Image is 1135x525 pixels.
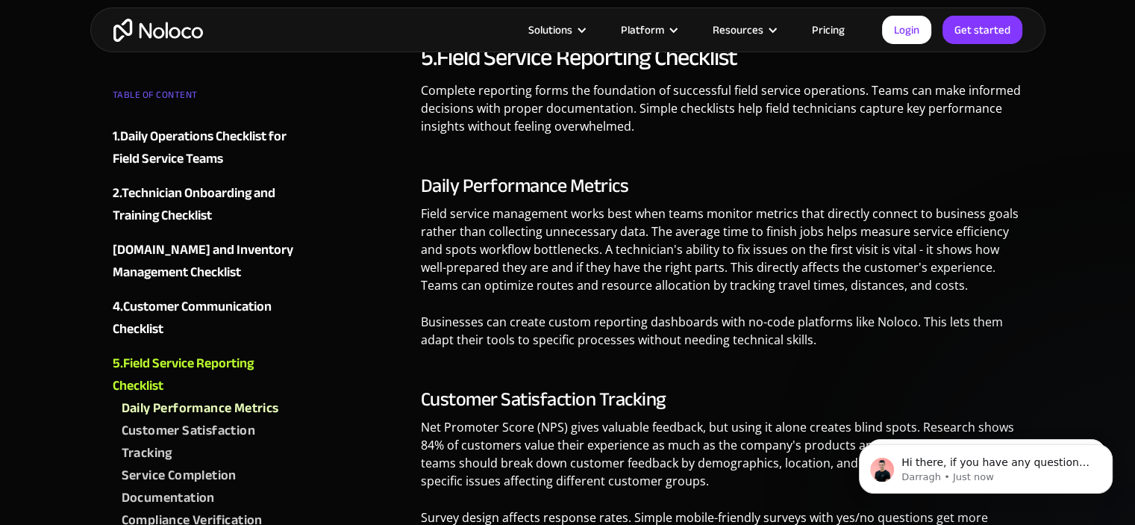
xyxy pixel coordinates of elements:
[421,175,1023,197] h3: Daily Performance Metrics
[122,397,279,420] div: Daily Performance Metrics
[942,16,1022,44] a: Get started
[421,43,1023,72] h2: 5.
[122,397,293,420] a: Daily Performance Metrics
[694,20,793,40] div: Resources
[421,418,1023,501] p: Net Promoter Score (NPS) gives valuable feedback, but using it alone creates blind spots. Researc...
[713,20,763,40] div: Resources
[421,313,1023,360] p: Businesses can create custom reporting dashboards with no-code platforms like Noloco. This lets t...
[602,20,694,40] div: Platform
[837,413,1135,518] iframe: Intercom notifications message
[793,20,863,40] a: Pricing
[113,296,293,341] a: 4.Customer Communication Checklist
[113,125,293,170] a: 1.Daily Operations Checklist for Field Service Teams
[122,420,293,465] a: Customer Satisfaction Tracking
[510,20,602,40] div: Solutions
[113,239,293,284] a: [DOMAIN_NAME] and Inventory Management Checklist
[621,20,664,40] div: Platform
[421,81,1023,146] p: Complete reporting forms the foundation of successful field service operations. Teams can make in...
[122,465,293,509] a: Service Completion Documentation
[113,182,293,227] a: 2.Technician Onboarding and Training Checklist
[113,352,293,397] a: 5.Field Service Reporting Checklist
[421,205,1023,305] p: Field service management works best when teams monitor metrics that directly connect to business ...
[113,84,293,114] div: TABLE OF CONTENT
[882,16,931,44] a: Login
[528,20,572,40] div: Solutions
[421,388,1023,411] h3: Customer Satisfaction Tracking
[113,19,203,42] a: home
